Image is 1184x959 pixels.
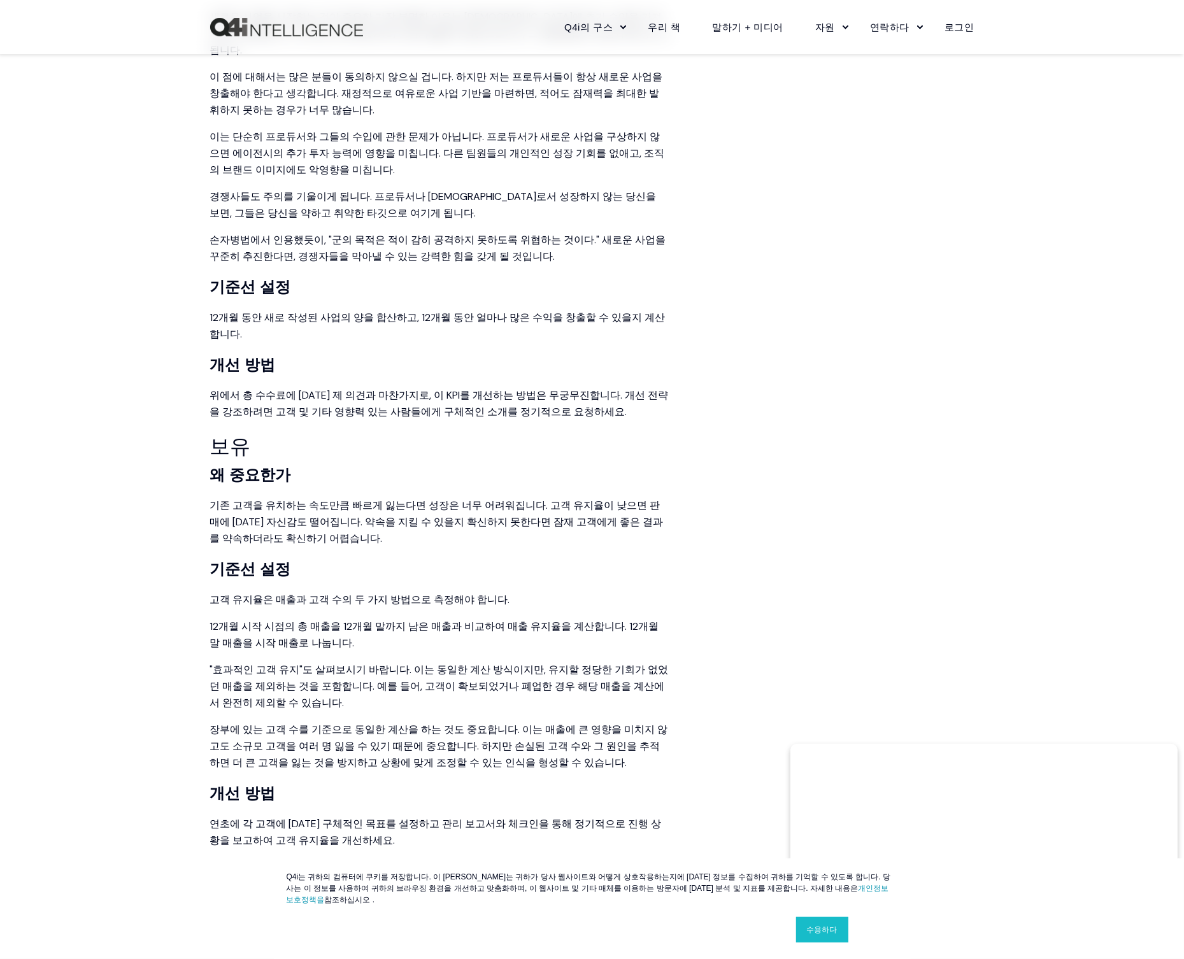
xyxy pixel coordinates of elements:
font: 말하기 + 미디어 [712,22,783,32]
font: 기준선 설정 [210,278,291,295]
a: 홈으로 돌아가기 [210,18,363,37]
font: 개선 방법 [210,785,276,802]
font: 수용하다 [807,925,838,934]
font: 참조하십시오 . [325,895,375,904]
iframe: 팝업 CTA [790,744,1178,953]
img: Q4intelligence, LLC 로고 [210,18,363,37]
font: 고객 유지율은 매출과 고객 수의 두 가지 방법으로 측정해야 합니다. [210,593,510,606]
font: 연초에 각 고객에 [DATE] 구체적인 목표를 설정하고 관리 보고서와 체크인을 통해 정기적으로 진행 상황을 보고하여 고객 유지율을 개선하세요. [210,817,662,847]
font: 우리 책 [648,22,680,32]
font: 손자병법에서 인용했듯이, "군의 목적은 적이 감히 공격하지 못하도록 위협하는 것이다." 새로운 사업을 꾸준히 추진한다면, 경쟁자들을 막아낼 수 있는 강력한 힘을 갖게 될 것입니다. [210,233,666,263]
font: Q4i는 귀하의 컴퓨터에 쿠키를 저장합니다. 이 [PERSON_NAME]는 귀하가 당사 웹사이트와 어떻게 상호작용하는지에 [DATE] 정보를 수집하여 귀하를 기억할 수 있도록... [287,872,891,893]
font: 자원 [815,22,835,32]
font: 새로운 사업을 시작하는 것이 중요한 가장 분명한 이유는 [DEMOGRAPHIC_DATA]에 추가 수익을 가져다주기 때문입니다. 하지만 조직에 [DATE] 신뢰와 활력의 원천으... [210,10,669,57]
font: 보유 [210,435,251,458]
font: "효과적인 고객 유지"도 살펴보시기 바랍니다. 이는 동일한 계산 방식이지만, 유지할 정당한 기회가 없었던 매출을 제외하는 것을 포함합니다. 예를 들어, 고객이 확보되었거나 폐... [210,663,669,709]
font: 기준선 설정 [210,560,291,578]
font: 이 점에 대해서는 많은 분들이 동의하지 않으실 겁니다. 하지만 저는 프로듀서들이 항상 새로운 사업을 창출해야 한다고 생각합니다. 재정적으로 여유로운 사업 기반을 마련하면, 적... [210,70,663,117]
font: 12개월 동안 새로 작성된 사업의 양을 합산하고, 12개월 동안 얼마나 많은 수익을 창출할 수 있을지 계산합니다. [210,311,666,341]
font: 개선 방법 [210,356,276,373]
font: Q4i의 구스 [564,22,613,32]
font: 왜 중요한가 [210,466,291,483]
font: 로그인 [945,22,974,32]
font: 경쟁사들도 주의를 기울이게 됩니다. 프로듀서나 [DEMOGRAPHIC_DATA]로서 성장하지 않는 당신을 보면, 그들은 당신을 약하고 취약한 타깃으로 여기게 됩니다. [210,190,657,220]
font: 연락하다 [870,22,909,32]
font: 12개월 시작 시점의 총 매출을 12개월 말까지 남은 매출과 비교하여 매출 유지율을 계산합니다. 12개월 말 매출을 시작 매출로 나눕니다. [210,620,659,650]
font: 장부에 있는 고객 수를 기준으로 동일한 계산을 하는 것도 중요합니다. 이는 매출에 큰 영향을 미치지 않고도 소규모 고객을 여러 명 잃을 수 있기 때문에 중요합니다. 하지만 손... [210,723,668,769]
font: 기존 고객을 유치하는 속도만큼 빠르게 잃는다면 성장은 너무 어려워집니다. 고객 유지율이 낮으면 판매에 [DATE] 자신감도 떨어집니다. 약속을 지킬 수 있을지 확신하지 못한다... [210,499,664,545]
a: 수용하다 [796,917,848,942]
font: 위에서 총 수수료에 [DATE] 제 의견과 마찬가지로, 이 KPI를 개선하는 방법은 무궁무진합니다. 개선 전략을 강조하려면 고객 및 기타 영향력 있는 사람들에게 구체적인 소개... [210,388,669,418]
font: 이는 단순히 프로듀서와 그들의 수입에 관한 문제가 아닙니다. 프로듀서가 새로운 사업을 구상하지 않으면 에이전시의 추가 투자 능력에 영향을 미칩니다. 다른 팀원들의 개인적인 성... [210,130,665,176]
